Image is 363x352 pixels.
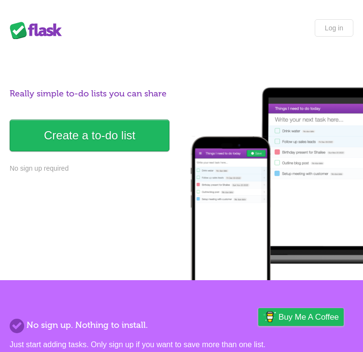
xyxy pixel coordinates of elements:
h2: No sign up. Nothing to install. [10,319,353,332]
span: Buy me a coffee [279,309,339,325]
img: Buy me a coffee [263,309,276,325]
p: No sign up required [10,163,353,174]
h1: Really simple to-do lists you can share [10,87,353,100]
a: Buy me a coffee [258,308,344,326]
p: Just start adding tasks. Only sign up if you want to save more than one list. [10,339,353,351]
a: Log in [315,19,353,37]
a: Create a to-do list [10,120,169,151]
div: Flask Lists [10,22,68,39]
